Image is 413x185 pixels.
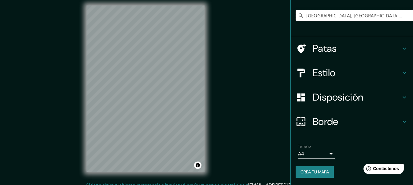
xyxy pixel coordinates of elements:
[194,162,201,169] button: Activar o desactivar atribución
[291,85,413,109] div: Disposición
[291,61,413,85] div: Estilo
[296,166,334,178] button: Crea tu mapa
[87,5,205,172] canvas: Mapa
[298,144,311,149] font: Tamaño
[313,91,363,104] font: Disposición
[291,36,413,61] div: Patas
[298,149,335,159] div: A4
[313,115,338,128] font: Borde
[313,66,336,79] font: Estilo
[291,109,413,134] div: Borde
[296,10,413,21] input: Elige tu ciudad o zona
[298,151,304,157] font: A4
[313,42,337,55] font: Patas
[359,161,406,178] iframe: Lanzador de widgets de ayuda
[301,169,329,175] font: Crea tu mapa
